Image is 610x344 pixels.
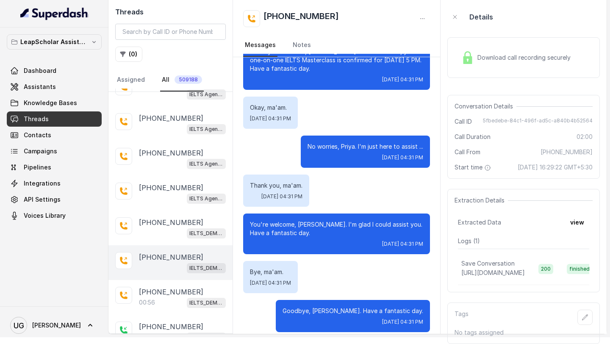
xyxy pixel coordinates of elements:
[24,67,56,75] span: Dashboard
[7,95,102,111] a: Knowledge Bases
[250,280,291,286] span: [DATE] 04:31 PM
[175,75,202,84] span: 509188
[382,241,423,247] span: [DATE] 04:31 PM
[24,99,77,107] span: Knowledge Bases
[189,160,223,168] p: IELTS Agent 2
[139,252,203,262] p: [PHONE_NUMBER]
[7,128,102,143] a: Contacts
[7,313,102,337] a: [PERSON_NAME]
[455,102,516,111] span: Conversation Details
[115,7,226,17] h2: Threads
[189,125,223,133] p: IELTS Agent 2
[24,179,61,188] span: Integrations
[250,103,291,112] p: Okay, ma'am.
[308,142,423,151] p: No worries, Priya. I'm just here to assist ...
[20,37,88,47] p: LeapScholar Assistant
[20,7,89,20] img: light.svg
[24,115,49,123] span: Threads
[458,218,501,227] span: Extracted Data
[291,34,313,57] a: Notes
[477,53,574,62] span: Download call recording securely
[189,90,223,99] p: IELTS Agent 2
[139,287,203,297] p: [PHONE_NUMBER]
[14,321,24,330] text: UG
[461,51,474,64] img: Lock Icon
[538,264,553,274] span: 200
[565,215,589,230] button: view
[458,237,589,245] p: Logs ( 1 )
[24,131,51,139] span: Contacts
[189,264,223,272] p: IELTS_DEMO_gk (agent 1)
[7,63,102,78] a: Dashboard
[455,163,493,172] span: Start time
[283,307,423,315] p: Goodbye, [PERSON_NAME]. Have a fantastic day.
[24,83,56,91] span: Assistants
[115,69,147,92] a: Assigned
[189,194,223,203] p: IELTS Agent 2
[483,117,593,126] span: 5fbedebe-84c1-496f-ad5c-a840b4b52564
[469,12,493,22] p: Details
[160,69,204,92] a: All509188
[7,208,102,223] a: Voices Library
[7,160,102,175] a: Pipelines
[541,148,593,156] span: [PHONE_NUMBER]
[263,10,339,27] h2: [PHONE_NUMBER]
[455,328,593,337] p: No tags assigned
[139,113,203,123] p: [PHONE_NUMBER]
[382,319,423,325] span: [DATE] 04:31 PM
[455,133,491,141] span: Call Duration
[261,193,302,200] span: [DATE] 04:31 PM
[243,34,430,57] nav: Tabs
[243,34,277,57] a: Messages
[455,310,469,325] p: Tags
[115,69,226,92] nav: Tabs
[7,144,102,159] a: Campaigns
[455,196,508,205] span: Extraction Details
[518,163,593,172] span: [DATE] 16:29:22 GMT+5:30
[115,24,226,40] input: Search by Call ID or Phone Number
[115,47,142,62] button: (0)
[24,163,51,172] span: Pipelines
[461,259,515,268] p: Save Conversation
[7,79,102,94] a: Assistants
[577,133,593,141] span: 02:00
[139,183,203,193] p: [PHONE_NUMBER]
[7,176,102,191] a: Integrations
[7,192,102,207] a: API Settings
[139,148,203,158] p: [PHONE_NUMBER]
[455,148,480,156] span: Call From
[382,154,423,161] span: [DATE] 04:31 PM
[32,321,81,330] span: [PERSON_NAME]
[24,147,57,155] span: Campaigns
[250,47,423,73] p: I totally understand, [PERSON_NAME]. Just remember, your one-on-one IELTS Masterclass is confirme...
[250,268,291,276] p: Bye, ma'am.
[24,195,61,204] span: API Settings
[189,229,223,238] p: IELTS_DEMO_gk (agent 1)
[189,299,223,307] p: IELTS_DEMO_gk (agent 1)
[461,269,525,276] span: [URL][DOMAIN_NAME]
[250,220,423,237] p: You're welcome, [PERSON_NAME]. I'm glad I could assist you. Have a fantastic day.
[139,333,155,341] p: 00:30
[139,298,155,307] p: 00:56
[7,34,102,50] button: LeapScholar Assistant
[567,264,592,274] span: finished
[250,181,302,190] p: Thank you, ma'am.
[139,217,203,227] p: [PHONE_NUMBER]
[382,76,423,83] span: [DATE] 04:31 PM
[139,322,203,332] p: [PHONE_NUMBER]
[24,211,66,220] span: Voices Library
[7,111,102,127] a: Threads
[250,115,291,122] span: [DATE] 04:31 PM
[455,117,472,126] span: Call ID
